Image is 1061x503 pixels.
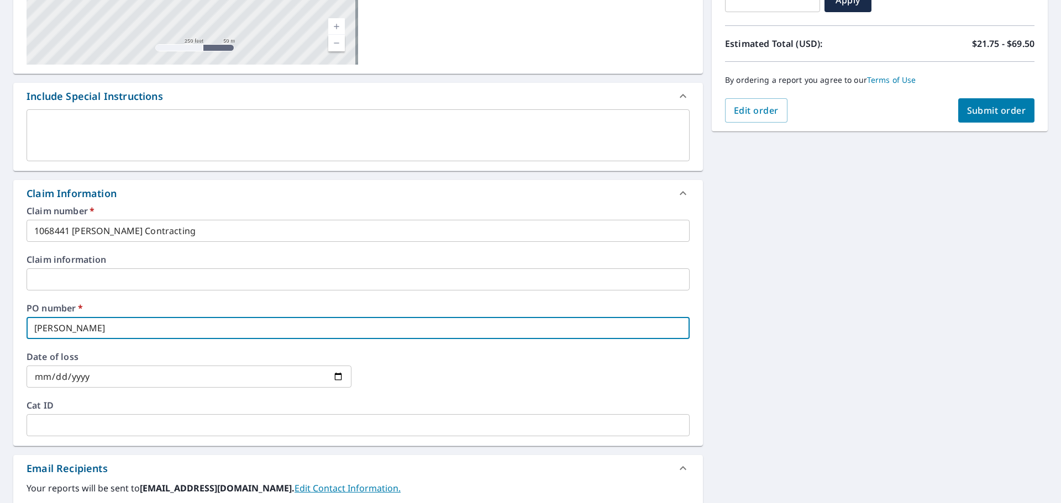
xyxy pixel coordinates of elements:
[725,37,880,50] p: Estimated Total (USD):
[725,98,787,123] button: Edit order
[27,352,351,361] label: Date of loss
[27,401,690,410] label: Cat ID
[27,255,690,264] label: Claim information
[27,481,690,495] label: Your reports will be sent to
[328,35,345,51] a: Current Level 17, Zoom Out
[27,207,690,215] label: Claim number
[27,461,108,476] div: Email Recipients
[725,75,1034,85] p: By ordering a report you agree to our
[27,304,690,313] label: PO number
[13,455,703,481] div: Email Recipients
[295,482,401,494] a: EditContactInfo
[867,75,916,85] a: Terms of Use
[734,104,779,117] span: Edit order
[13,180,703,207] div: Claim Information
[13,83,703,109] div: Include Special Instructions
[328,18,345,35] a: Current Level 17, Zoom In
[967,104,1026,117] span: Submit order
[958,98,1035,123] button: Submit order
[27,89,163,104] div: Include Special Instructions
[27,186,117,201] div: Claim Information
[972,37,1034,50] p: $21.75 - $69.50
[140,482,295,494] b: [EMAIL_ADDRESS][DOMAIN_NAME].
